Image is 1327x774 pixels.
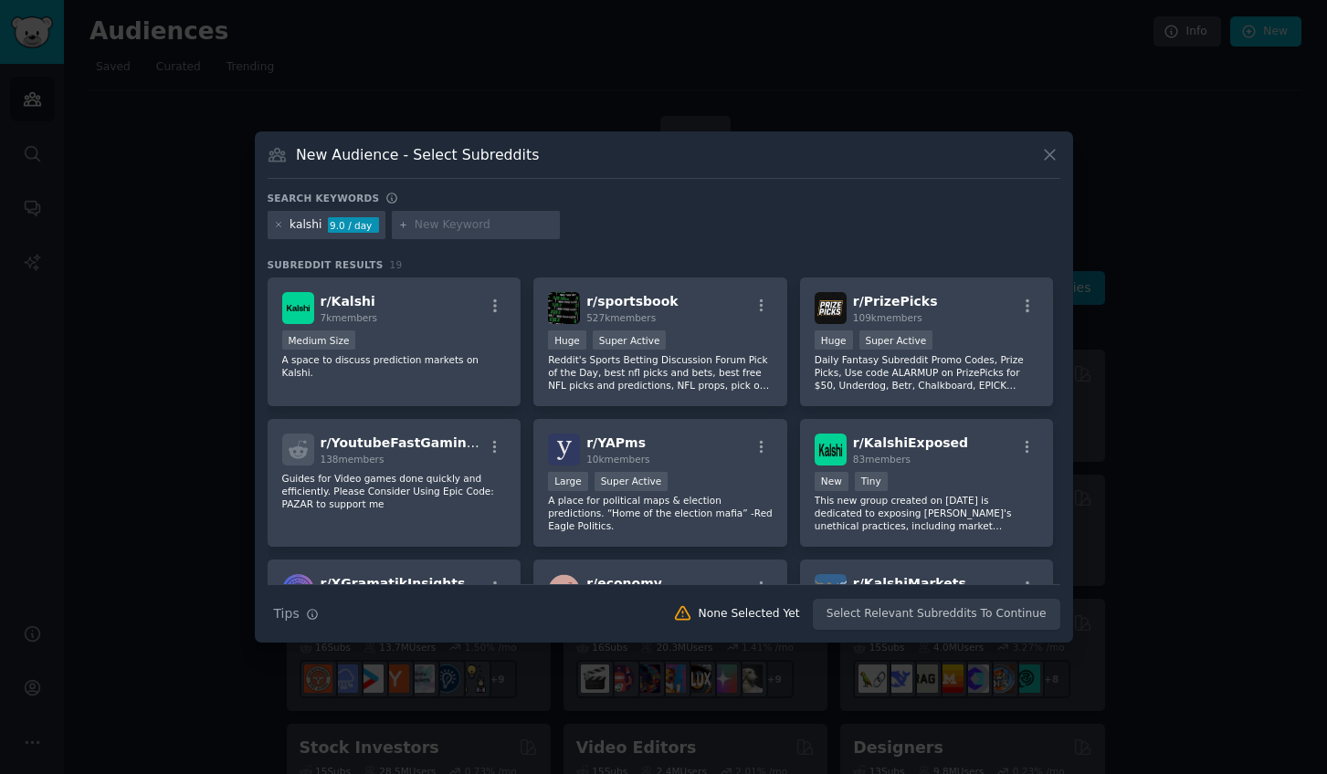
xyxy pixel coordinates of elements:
[815,472,848,491] div: New
[548,292,580,324] img: sportsbook
[321,294,375,309] span: r/ Kalshi
[282,472,507,510] p: Guides for Video games done quickly and efficiently. Please Consider Using Epic Code: PAZAR to su...
[586,454,649,465] span: 10k members
[274,604,300,623] span: Tips
[586,312,656,323] span: 527k members
[815,330,853,350] div: Huge
[548,434,580,465] img: YAPms
[815,292,847,324] img: PrizePicks
[586,294,679,309] span: r/ sportsbook
[548,472,588,491] div: Large
[548,494,773,532] p: A place for political maps & election predictions. “Home of the election mafia” -Red Eagle Politics.
[699,606,800,622] div: None Selected Yet
[859,330,933,350] div: Super Active
[586,576,662,591] span: r/ economy
[321,454,384,465] span: 138 members
[268,598,325,630] button: Tips
[853,576,966,591] span: r/ KalshiMarkets
[290,217,321,234] div: kalshi
[593,330,667,350] div: Super Active
[853,294,938,309] span: r/ PrizePicks
[548,353,773,392] p: Reddit's Sports Betting Discussion Forum Pick of the Day, best nfl picks and bets, best free NFL ...
[595,472,669,491] div: Super Active
[815,494,1039,532] p: This new group created on [DATE] is dedicated to exposing [PERSON_NAME]'s unethical practices, in...
[321,312,378,323] span: 7k members
[586,435,646,450] span: r/ YAPms
[268,258,384,271] span: Subreddit Results
[282,330,356,350] div: Medium Size
[548,330,586,350] div: Huge
[390,259,403,270] span: 19
[328,217,379,234] div: 9.0 / day
[853,435,968,450] span: r/ KalshiExposed
[815,434,847,465] img: KalshiExposed
[296,145,539,164] h3: New Audience - Select Subreddits
[853,312,922,323] span: 109k members
[282,574,314,606] img: XGramatikInsights
[282,292,314,324] img: Kalshi
[815,353,1039,392] p: Daily Fantasy Subreddit Promo Codes, Prize Picks, Use code ALARMUP on PrizePicks for $50, Underdo...
[815,574,847,606] img: KalshiMarkets
[855,472,888,491] div: Tiny
[415,217,553,234] input: New Keyword
[321,435,506,450] span: r/ YoutubeFastGamingTips
[268,192,380,204] h3: Search keywords
[282,353,507,379] p: A space to discuss prediction markets on Kalshi.
[321,576,466,591] span: r/ XGramatikInsights
[853,454,911,465] span: 83 members
[548,574,580,606] img: economy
